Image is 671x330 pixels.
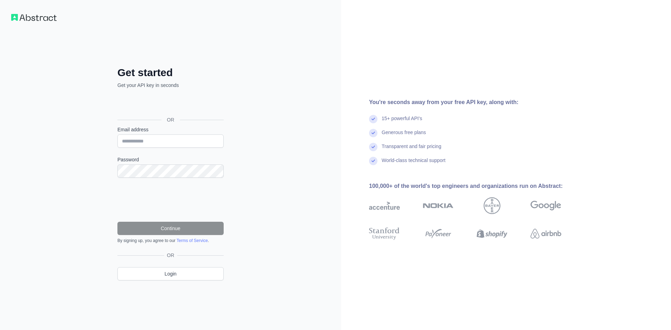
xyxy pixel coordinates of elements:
[423,226,454,241] img: payoneer
[161,116,180,123] span: OR
[423,197,454,214] img: nokia
[369,226,400,241] img: stanford university
[117,156,224,163] label: Password
[117,267,224,280] a: Login
[382,115,422,129] div: 15+ powerful API's
[369,182,584,190] div: 100,000+ of the world's top engineers and organizations run on Abstract:
[11,14,57,21] img: Workflow
[369,157,377,165] img: check mark
[484,197,500,214] img: bayer
[382,157,446,171] div: World-class technical support
[117,126,224,133] label: Email address
[164,252,177,259] span: OR
[369,197,400,214] img: accenture
[531,197,561,214] img: google
[382,143,441,157] div: Transparent and fair pricing
[117,186,224,213] iframe: reCAPTCHA
[369,115,377,123] img: check mark
[176,238,208,243] a: Terms of Service
[114,96,226,112] iframe: Sign in with Google Button
[369,129,377,137] img: check mark
[369,143,377,151] img: check mark
[531,226,561,241] img: airbnb
[369,98,584,107] div: You're seconds away from your free API key, along with:
[117,66,224,79] h2: Get started
[117,222,224,235] button: Continue
[117,82,224,89] p: Get your API key in seconds
[117,238,224,243] div: By signing up, you agree to our .
[477,226,507,241] img: shopify
[382,129,426,143] div: Generous free plans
